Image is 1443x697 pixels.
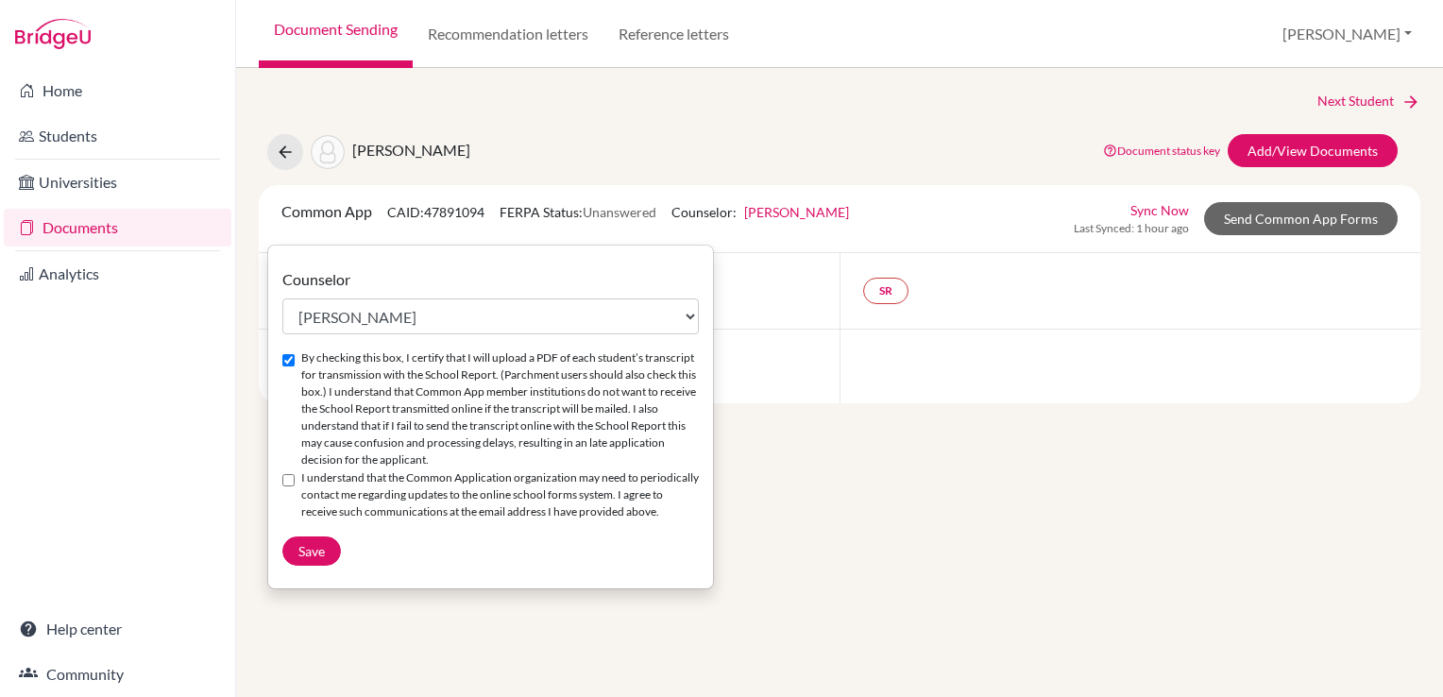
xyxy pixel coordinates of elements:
span: [PERSON_NAME] [352,141,470,159]
span: Unanswered [583,204,656,220]
span: Save [298,543,325,559]
a: Home [4,72,231,110]
div: [PERSON_NAME] [267,245,714,589]
label: Counselor [282,268,350,291]
a: Next Student [1317,91,1420,111]
a: Help center [4,610,231,648]
label: I understand that the Common Application organization may need to periodically contact me regardi... [301,469,699,520]
a: Send Common App Forms [1204,202,1398,235]
a: Sync Now [1130,200,1189,220]
span: Counselor: [671,204,849,220]
button: [PERSON_NAME] [1274,16,1420,52]
a: Analytics [4,255,231,293]
a: Add/View Documents [1228,134,1398,167]
a: Community [4,655,231,693]
span: Last Synced: 1 hour ago [1074,220,1189,237]
a: Students [4,117,231,155]
a: SR [863,278,908,304]
span: CAID: 47891094 [387,204,484,220]
span: Common App [281,202,372,220]
label: By checking this box, I certify that I will upload a PDF of each student’s transcript for transmi... [301,349,699,468]
a: Universities [4,163,231,201]
button: Save [282,536,341,566]
img: Bridge-U [15,19,91,49]
span: FERPA Status: [500,204,656,220]
a: Document status key [1103,144,1220,158]
a: Documents [4,209,231,246]
a: [PERSON_NAME] [744,204,849,220]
